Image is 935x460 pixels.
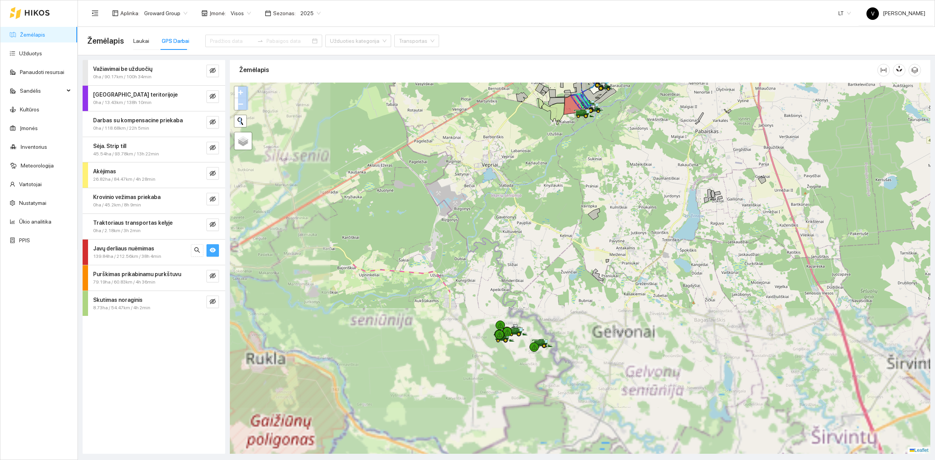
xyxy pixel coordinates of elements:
span: Groward Group [144,7,187,19]
span: eye-invisible [210,145,216,152]
a: Žemėlapis [20,32,45,38]
strong: Skutimas noraginis [93,297,143,303]
span: menu-fold [92,10,99,17]
span: [PERSON_NAME] [866,10,925,16]
span: eye-invisible [210,93,216,100]
span: to [257,38,263,44]
button: Initiate a new search [235,115,246,127]
span: Visos [231,7,251,19]
span: 0ha / 118.68km / 22h 5min [93,125,149,132]
div: [GEOGRAPHIC_DATA] teritorijoje0ha / 13.43km / 138h 10mineye-invisible [83,86,225,111]
span: 0ha / 13.43km / 138h 10min [93,99,152,106]
span: 26.82ha / 84.47km / 4h 28min [93,176,155,183]
strong: Važiavimai be užduočių [93,66,152,72]
button: eye-invisible [206,219,219,231]
a: Leaflet [910,448,928,453]
span: 139.84ha / 212.56km / 38h 4min [93,253,161,260]
span: eye-invisible [210,67,216,75]
a: Panaudoti resursai [20,69,64,75]
input: Pradžios data [210,37,254,45]
a: Meteorologija [21,162,54,169]
button: eye [206,244,219,257]
button: eye-invisible [206,193,219,205]
span: eye-invisible [210,298,216,306]
button: menu-fold [87,5,103,21]
a: Nustatymai [19,200,46,206]
span: V [871,7,875,20]
button: eye-invisible [206,270,219,282]
a: Kultūros [20,106,39,113]
div: Važiavimai be užduočių0ha / 90.17km / 100h 34mineye-invisible [83,60,225,85]
div: Javų derliaus nuėmimas139.84ha / 212.56km / 38h 4minsearcheye [83,240,225,265]
span: 79.19ha / 60.83km / 4h 36min [93,278,155,286]
span: 0ha / 90.17km / 100h 34min [93,73,152,81]
a: Zoom out [235,98,246,110]
span: Sandėlis [20,83,64,99]
button: eye-invisible [206,296,219,308]
span: eye-invisible [210,119,216,126]
span: shop [201,10,208,16]
div: Žemėlapis [239,59,877,81]
strong: Javų derliaus nuėmimas [93,245,154,252]
a: Inventorius [21,144,47,150]
a: Užduotys [19,50,42,56]
span: Aplinka : [120,9,139,18]
span: 0ha / 2.18km / 3h 2min [93,227,141,234]
span: LT [838,7,851,19]
span: eye-invisible [210,196,216,203]
a: Įmonės [20,125,38,131]
span: + [238,87,243,97]
a: Layers [235,132,252,150]
input: Pabaigos data [266,37,310,45]
button: search [191,244,203,257]
span: eye-invisible [210,221,216,229]
button: eye-invisible [206,167,219,180]
div: Sėja. Strip till45.54ha / 93.78km / 13h 22mineye-invisible [83,137,225,162]
span: column-width [878,67,889,73]
strong: Akėjimas [93,168,116,174]
span: 8.73ha / 54.47km / 4h 2min [93,304,150,312]
span: Įmonė : [210,9,226,18]
span: Sezonas : [273,9,296,18]
div: Traktoriaus transportas kelyje0ha / 2.18km / 3h 2mineye-invisible [83,214,225,239]
a: Ūkio analitika [19,219,51,225]
button: eye-invisible [206,116,219,129]
strong: Darbas su kompensacine priekaba [93,117,183,123]
span: eye-invisible [210,273,216,280]
strong: Purškimas prikabinamu purkštuvu [93,271,181,277]
button: eye-invisible [206,142,219,154]
span: − [238,99,243,109]
div: Krovinio vežimas priekaba0ha / 45.2km / 8h 9mineye-invisible [83,188,225,213]
div: Skutimas noraginis8.73ha / 54.47km / 4h 2mineye-invisible [83,291,225,316]
strong: Sėja. Strip till [93,143,126,149]
span: search [194,247,200,254]
span: calendar [265,10,271,16]
strong: Krovinio vežimas priekaba [93,194,161,200]
span: eye-invisible [210,170,216,178]
a: PPIS [19,237,30,243]
div: Darbas su kompensacine priekaba0ha / 118.68km / 22h 5mineye-invisible [83,111,225,137]
button: eye-invisible [206,90,219,103]
a: Vartotojai [19,181,42,187]
span: Žemėlapis [87,35,124,47]
div: GPS Darbai [162,37,189,45]
span: 0ha / 45.2km / 8h 9min [93,201,141,209]
div: Purškimas prikabinamu purkštuvu79.19ha / 60.83km / 4h 36mineye-invisible [83,265,225,291]
a: Zoom in [235,86,246,98]
span: 45.54ha / 93.78km / 13h 22min [93,150,159,158]
button: eye-invisible [206,65,219,77]
strong: [GEOGRAPHIC_DATA] teritorijoje [93,92,178,98]
button: column-width [877,64,890,76]
span: eye [210,247,216,254]
div: Laukai [133,37,149,45]
div: Akėjimas26.82ha / 84.47km / 4h 28mineye-invisible [83,162,225,188]
span: 2025 [300,7,321,19]
span: swap-right [257,38,263,44]
span: layout [112,10,118,16]
strong: Traktoriaus transportas kelyje [93,220,173,226]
